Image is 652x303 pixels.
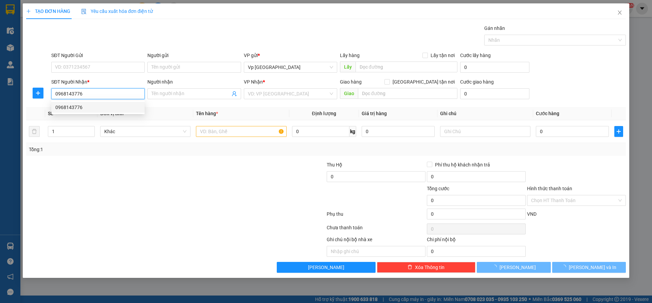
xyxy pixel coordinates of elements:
span: Increase Value [87,126,94,131]
button: Close [610,3,629,22]
span: Cước hàng [536,111,559,116]
img: icon [81,9,87,14]
div: Người gửi [147,52,241,59]
button: deleteXóa Thông tin [377,262,476,273]
span: delete [407,265,412,270]
div: Ghi chú nội bộ nhà xe [327,236,425,246]
input: Cước lấy hàng [460,62,529,73]
span: Lấy tận nơi [428,52,457,59]
img: logo [2,22,4,47]
span: plus [615,129,623,134]
span: Kết Đoàn [12,4,47,13]
span: Tên hàng [196,111,218,116]
input: Cước giao hàng [460,88,529,99]
span: plus [33,90,43,96]
div: SĐT Người Gửi [51,52,145,59]
span: down [89,132,93,136]
input: VD: Bàn, Ghế [196,126,286,137]
div: Người nhận [147,78,241,86]
span: Giao [340,88,358,99]
button: [PERSON_NAME] [477,262,550,273]
span: Khác [104,126,186,137]
span: loading [561,265,569,269]
span: [PERSON_NAME] và In [569,264,616,271]
span: close [617,10,622,15]
span: Decrease Value [87,131,94,137]
span: SL [48,111,53,116]
button: plus [33,88,43,99]
span: Vp Thượng Lý [248,62,333,72]
div: Phụ thu [326,210,426,222]
div: 0968143776 [51,102,145,113]
button: [PERSON_NAME] và In [552,262,626,273]
button: delete [29,126,40,137]
div: Chi phí nội bộ [427,236,526,246]
strong: PHIẾU GỬI HÀNG [13,38,47,52]
span: Định lượng [312,111,336,116]
span: Yêu cầu xuất hóa đơn điện tử [81,8,153,14]
span: up [89,127,93,131]
span: TẠO ĐƠN HÀNG [26,8,70,14]
span: THUONGLY08250030 [55,22,117,29]
span: [PERSON_NAME] [500,264,536,271]
input: Dọc đường [356,61,457,72]
input: 0 [362,126,435,137]
span: Lấy hàng [340,53,360,58]
div: Tổng: 1 [29,146,252,153]
span: 19003239, 0928021970 [8,31,51,36]
span: kg [349,126,356,137]
input: Dọc đường [358,88,457,99]
label: Cước giao hàng [460,79,494,85]
button: [PERSON_NAME] [277,262,376,273]
span: VND [527,211,537,217]
div: 0968143776 [55,104,141,111]
span: [PERSON_NAME] [308,264,344,271]
button: plus [614,126,623,137]
span: user-add [232,91,237,96]
input: Nhập ghi chú [327,246,425,257]
div: Chưa thanh toán [326,224,426,236]
span: Giao hàng [340,79,362,85]
span: Thu Hộ [327,162,342,167]
span: Số 61 [PERSON_NAME] (Đối diện bến xe [GEOGRAPHIC_DATA]) [4,14,55,30]
input: Ghi Chú [440,126,530,137]
span: VP Nhận [244,79,263,85]
span: Giá trị hàng [362,111,387,116]
div: SĐT Người Nhận [51,78,145,86]
span: plus [26,9,31,14]
span: Phí thu hộ khách nhận trả [432,161,493,168]
label: Hình thức thanh toán [527,186,572,191]
span: Xóa Thông tin [415,264,445,271]
label: Gán nhãn [484,25,505,31]
span: Tổng cước [427,186,449,191]
label: Cước lấy hàng [460,53,491,58]
span: [GEOGRAPHIC_DATA] tận nơi [390,78,457,86]
div: VP gửi [244,52,337,59]
span: Lấy [340,61,356,72]
span: loading [492,265,500,269]
th: Ghi chú [437,107,533,120]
